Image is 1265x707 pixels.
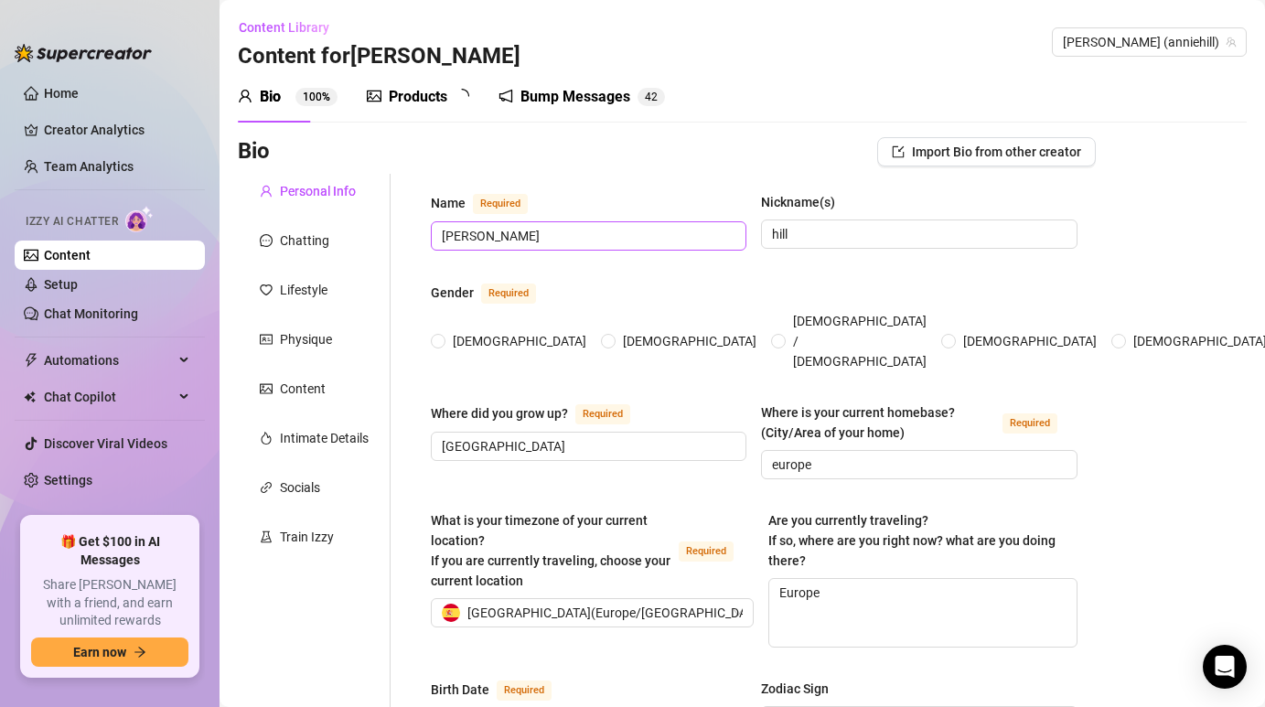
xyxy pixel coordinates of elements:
[280,477,320,498] div: Socials
[134,646,146,659] span: arrow-right
[31,576,188,630] span: Share [PERSON_NAME] with a friend, and earn unlimited rewards
[280,527,334,547] div: Train Izzy
[44,159,134,174] a: Team Analytics
[497,680,552,701] span: Required
[238,137,270,166] h3: Bio
[498,89,513,103] span: notification
[431,192,548,214] label: Name
[431,513,670,588] span: What is your timezone of your current location? If you are currently traveling, choose your curre...
[280,379,326,399] div: Content
[442,604,460,622] img: es
[768,513,1056,568] span: Are you currently traveling? If so, where are you right now? what are you doing there?
[431,680,489,700] div: Birth Date
[473,194,528,214] span: Required
[389,86,447,108] div: Products
[238,42,520,71] h3: Content for [PERSON_NAME]
[1002,413,1057,434] span: Required
[44,346,174,375] span: Automations
[520,86,630,108] div: Bump Messages
[31,533,188,569] span: 🎁 Get $100 in AI Messages
[44,248,91,262] a: Content
[260,481,273,494] span: link
[481,284,536,304] span: Required
[260,530,273,543] span: experiment
[280,428,369,448] div: Intimate Details
[1063,28,1236,56] span: Annie (anniehill)
[238,13,344,42] button: Content Library
[238,89,252,103] span: user
[1203,645,1247,689] div: Open Intercom Messenger
[260,234,273,247] span: message
[44,115,190,145] a: Creator Analytics
[26,213,118,230] span: Izzy AI Chatter
[44,277,78,292] a: Setup
[761,402,1077,443] label: Where is your current homebase? (City/Area of your home)
[260,284,273,296] span: heart
[772,455,1062,475] input: Where is your current homebase? (City/Area of your home)
[761,192,848,212] label: Nickname(s)
[445,331,594,351] span: [DEMOGRAPHIC_DATA]
[956,331,1104,351] span: [DEMOGRAPHIC_DATA]
[892,145,905,158] span: import
[260,382,273,395] span: picture
[761,679,829,699] div: Zodiac Sign
[679,541,734,562] span: Required
[651,91,658,103] span: 2
[31,637,188,667] button: Earn nowarrow-right
[442,436,732,456] input: Where did you grow up?
[786,311,934,371] span: [DEMOGRAPHIC_DATA] / [DEMOGRAPHIC_DATA]
[616,331,764,351] span: [DEMOGRAPHIC_DATA]
[73,645,126,659] span: Earn now
[280,280,327,300] div: Lifestyle
[44,306,138,321] a: Chat Monitoring
[453,87,471,105] span: loading
[877,137,1096,166] button: Import Bio from other creator
[431,282,556,304] label: Gender
[125,206,154,232] img: AI Chatter
[761,679,842,699] label: Zodiac Sign
[467,599,769,627] span: [GEOGRAPHIC_DATA] ( Europe/[GEOGRAPHIC_DATA] )
[431,402,650,424] label: Where did you grow up?
[44,473,92,487] a: Settings
[260,86,281,108] div: Bio
[772,224,1062,244] input: Nickname(s)
[431,403,568,423] div: Where did you grow up?
[431,679,572,701] label: Birth Date
[15,44,152,62] img: logo-BBDzfeDw.svg
[367,89,381,103] span: picture
[24,353,38,368] span: thunderbolt
[295,88,338,106] sup: 100%
[638,88,665,106] sup: 42
[44,382,174,412] span: Chat Copilot
[1226,37,1237,48] span: team
[239,20,329,35] span: Content Library
[912,145,1081,159] span: Import Bio from other creator
[442,226,732,246] input: Name
[761,192,835,212] div: Nickname(s)
[280,230,329,251] div: Chatting
[260,432,273,445] span: fire
[260,185,273,198] span: user
[761,402,994,443] div: Where is your current homebase? (City/Area of your home)
[24,391,36,403] img: Chat Copilot
[575,404,630,424] span: Required
[280,329,332,349] div: Physique
[769,579,1076,647] textarea: Europe
[260,333,273,346] span: idcard
[44,436,167,451] a: Discover Viral Videos
[431,193,466,213] div: Name
[280,181,356,201] div: Personal Info
[645,91,651,103] span: 4
[431,283,474,303] div: Gender
[44,86,79,101] a: Home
